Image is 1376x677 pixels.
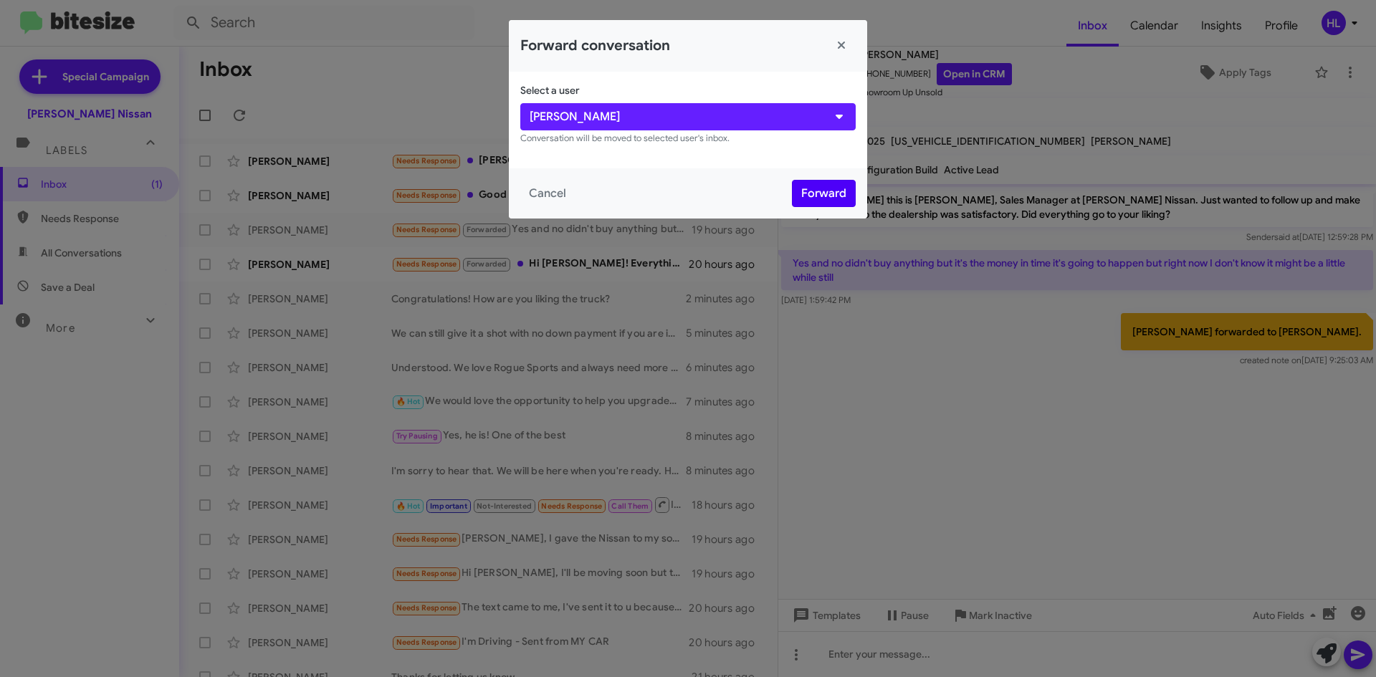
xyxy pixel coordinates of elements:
[520,103,856,130] button: [PERSON_NAME]
[792,180,856,207] button: Forward
[520,133,730,144] small: Conversation will be moved to selected user's inbox.
[827,32,856,60] button: Close
[520,34,670,57] h2: Forward conversation
[520,181,575,206] button: Cancel
[520,83,856,97] p: Select a user
[530,108,620,125] span: [PERSON_NAME]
